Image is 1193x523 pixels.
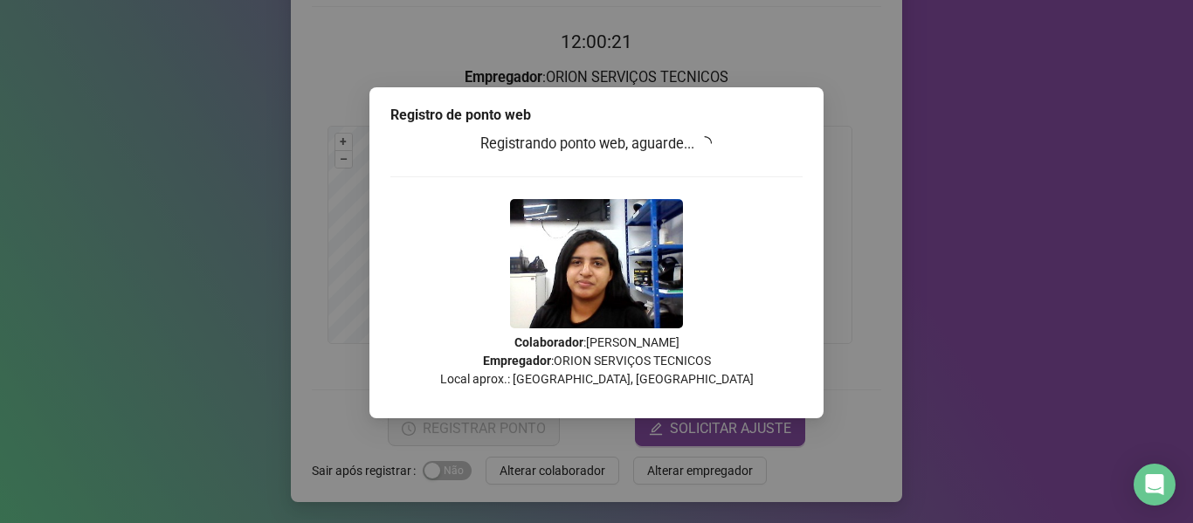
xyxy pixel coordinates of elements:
[483,354,551,368] strong: Empregador
[390,105,803,126] div: Registro de ponto web
[1134,464,1176,506] div: Open Intercom Messenger
[514,335,583,349] strong: Colaborador
[390,133,803,155] h3: Registrando ponto web, aguarde...
[390,334,803,389] p: : [PERSON_NAME] : ORION SERVIÇOS TECNICOS Local aprox.: [GEOGRAPHIC_DATA], [GEOGRAPHIC_DATA]
[510,199,683,328] img: 2Q==
[698,136,712,150] span: loading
